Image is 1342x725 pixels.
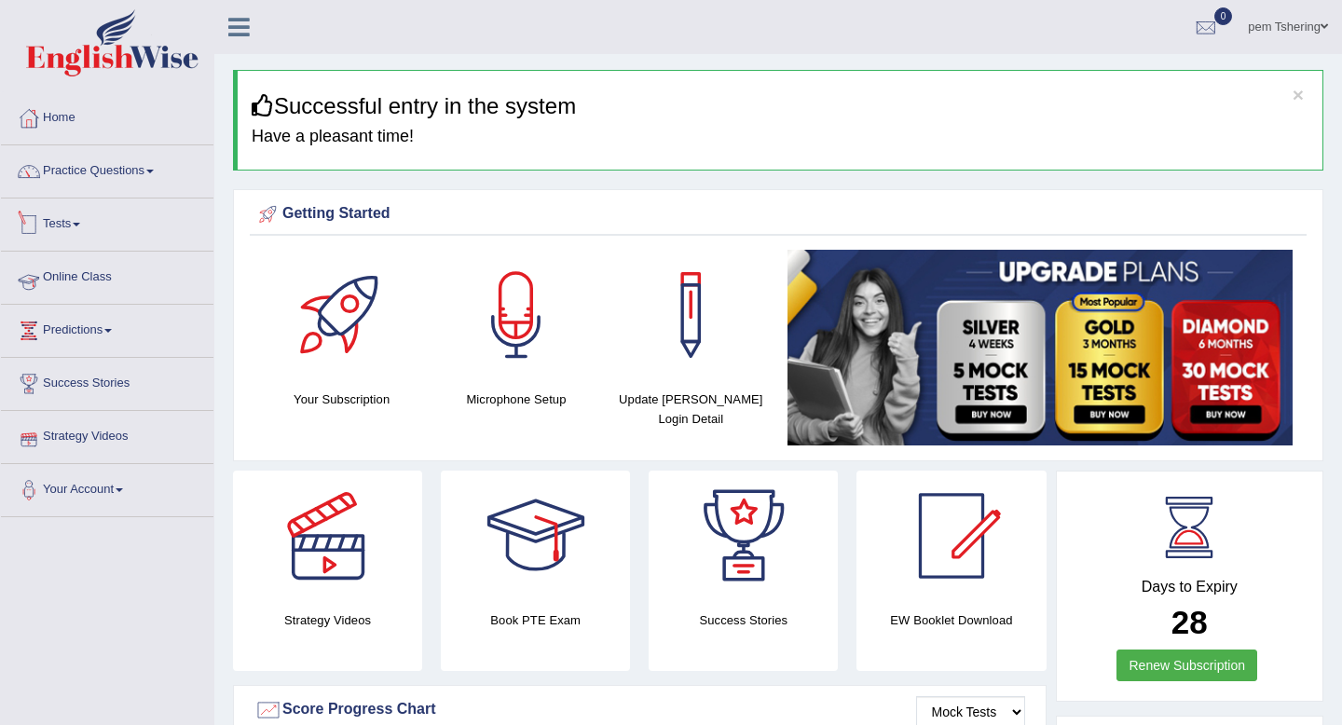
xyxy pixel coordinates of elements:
[1,145,213,192] a: Practice Questions
[1,92,213,139] a: Home
[1,358,213,404] a: Success Stories
[856,610,1046,630] h4: EW Booklet Download
[1,464,213,511] a: Your Account
[613,390,769,429] h4: Update [PERSON_NAME] Login Detail
[787,250,1293,445] img: small5.jpg
[1,252,213,298] a: Online Class
[233,610,422,630] h4: Strategy Videos
[1171,604,1208,640] b: 28
[254,200,1302,228] div: Getting Started
[1116,650,1257,681] a: Renew Subscription
[264,390,419,409] h4: Your Subscription
[1,411,213,458] a: Strategy Videos
[1,305,213,351] a: Predictions
[1214,7,1233,25] span: 0
[254,696,1025,724] div: Score Progress Chart
[438,390,594,409] h4: Microphone Setup
[441,610,630,630] h4: Book PTE Exam
[252,94,1308,118] h3: Successful entry in the system
[1293,85,1304,104] button: ×
[252,128,1308,146] h4: Have a pleasant time!
[1077,579,1303,595] h4: Days to Expiry
[1,198,213,245] a: Tests
[649,610,838,630] h4: Success Stories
